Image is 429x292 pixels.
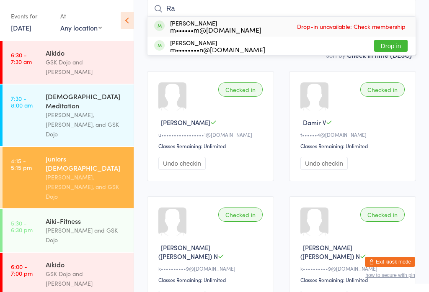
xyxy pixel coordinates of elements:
[300,142,407,149] div: Classes Remaining: Unlimited
[46,225,127,245] div: [PERSON_NAME] and GSK Dojo
[170,26,261,33] div: m••••••m@[DOMAIN_NAME]
[158,142,265,149] div: Classes Remaining: Unlimited
[46,269,127,288] div: GSK Dojo and [PERSON_NAME]
[3,147,134,208] a: 4:15 -5:15 pmJuniors [DEMOGRAPHIC_DATA][PERSON_NAME], [PERSON_NAME], and GSK Dojo
[158,157,206,170] button: Undo checkin
[11,157,32,171] time: 4:15 - 5:15 pm
[295,20,408,33] span: Drop-in unavailable: Check membership
[11,9,52,23] div: Events for
[365,272,415,278] button: how to secure with pin
[46,92,127,110] div: [DEMOGRAPHIC_DATA] Meditation
[11,263,33,277] time: 6:00 - 7:00 pm
[158,276,265,283] div: Classes Remaining: Unlimited
[300,265,407,272] div: k••••••••••9@[DOMAIN_NAME]
[11,95,33,108] time: 7:30 - 8:00 am
[158,243,218,261] span: [PERSON_NAME] ([PERSON_NAME]) N
[158,265,265,272] div: k••••••••••9@[DOMAIN_NAME]
[46,48,127,57] div: Aikido
[300,131,407,138] div: t••••••4@[DOMAIN_NAME]
[365,257,415,267] button: Exit kiosk mode
[3,41,134,84] a: 6:30 -7:30 amAikidoGSK Dojo and [PERSON_NAME]
[300,243,360,261] span: [PERSON_NAME] ([PERSON_NAME]) N
[158,131,265,138] div: u•••••••••••••••••1@[DOMAIN_NAME]
[374,40,408,52] button: Drop in
[60,9,102,23] div: At
[11,220,33,233] time: 5:30 - 6:30 pm
[218,82,263,97] div: Checked in
[170,20,261,33] div: [PERSON_NAME]
[170,39,265,53] div: [PERSON_NAME]
[170,46,265,53] div: m••••••••n@[DOMAIN_NAME]
[300,157,348,170] button: Undo checkin
[46,110,127,139] div: [PERSON_NAME], [PERSON_NAME], and GSK Dojo
[360,207,405,222] div: Checked in
[300,276,407,283] div: Classes Remaining: Unlimited
[11,51,32,65] time: 6:30 - 7:30 am
[46,57,127,77] div: GSK Dojo and [PERSON_NAME]
[303,118,326,127] span: Damir V
[11,23,31,32] a: [DATE]
[3,209,134,252] a: 5:30 -6:30 pmAiki-Fitness[PERSON_NAME] and GSK Dojo
[46,260,127,269] div: Aikido
[3,85,134,146] a: 7:30 -8:00 am[DEMOGRAPHIC_DATA] Meditation[PERSON_NAME], [PERSON_NAME], and GSK Dojo
[218,207,263,222] div: Checked in
[360,82,405,97] div: Checked in
[161,118,210,127] span: [PERSON_NAME]
[46,216,127,225] div: Aiki-Fitness
[46,154,127,172] div: Juniors [DEMOGRAPHIC_DATA]
[46,172,127,201] div: [PERSON_NAME], [PERSON_NAME], and GSK Dojo
[60,23,102,32] div: Any location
